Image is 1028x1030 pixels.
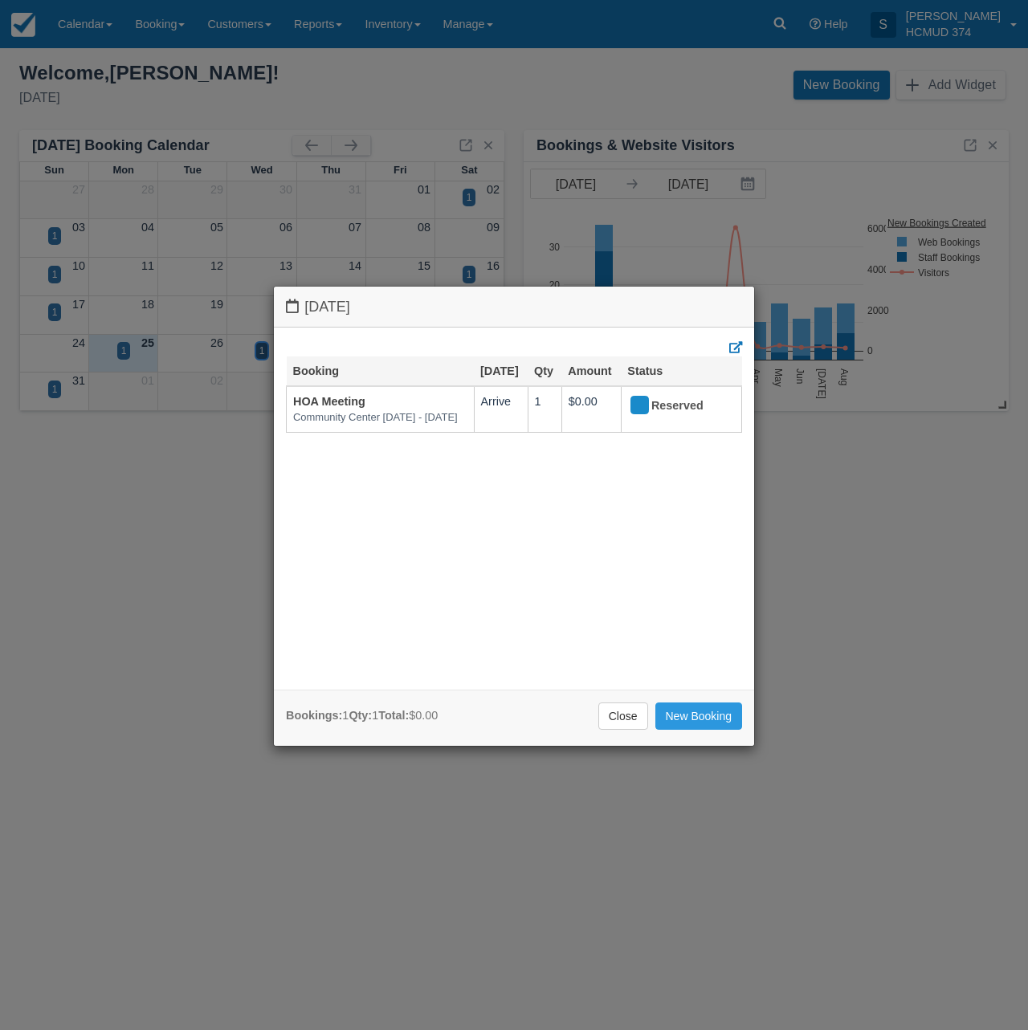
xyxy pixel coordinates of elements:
[286,709,342,722] strong: Bookings:
[628,393,721,419] div: Reserved
[378,709,409,722] strong: Total:
[627,364,663,377] a: Status
[480,364,519,377] a: [DATE]
[598,702,648,730] a: Close
[474,386,528,432] td: Arrive
[293,364,340,377] a: Booking
[286,707,438,724] div: 1 1 $0.00
[293,410,467,425] em: Community Center [DATE] - [DATE]
[293,395,365,408] a: HOA Meeting
[655,702,743,730] a: New Booking
[568,364,611,377] a: Amount
[286,299,742,316] h4: [DATE]
[534,364,553,377] a: Qty
[349,709,372,722] strong: Qty:
[561,386,621,432] td: $0.00
[528,386,561,432] td: 1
